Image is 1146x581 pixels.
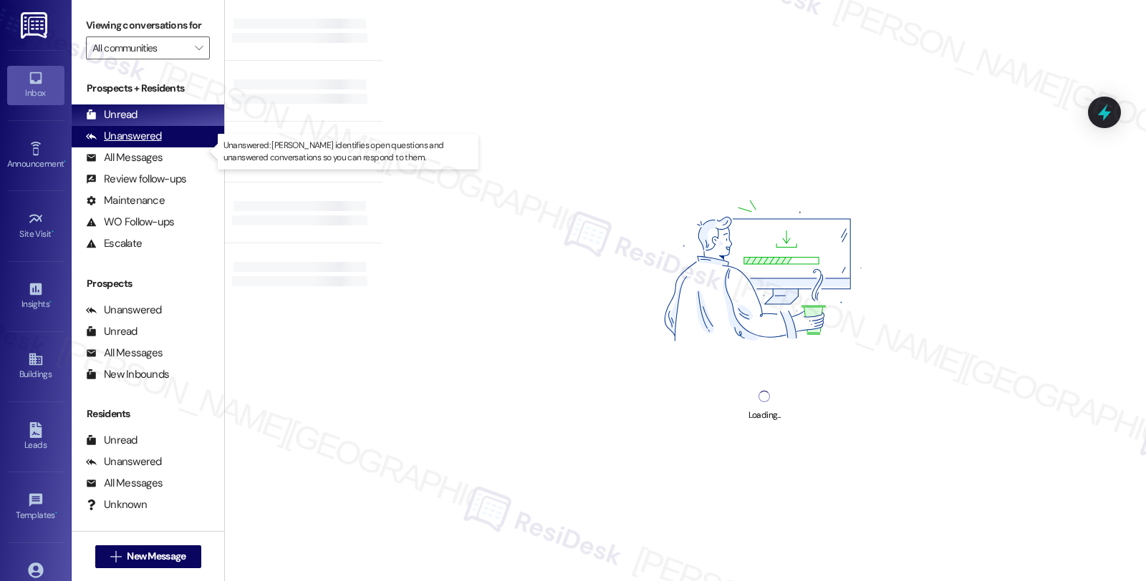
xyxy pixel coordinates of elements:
div: Review follow-ups [86,172,186,187]
a: Insights • [7,277,64,316]
span: New Message [127,549,186,564]
div: Prospects + Residents [72,81,224,96]
div: Unknown [86,497,147,512]
div: WO Follow-ups [86,215,174,230]
div: All Messages [86,346,163,361]
div: Unanswered [86,454,162,469]
div: Unread [86,324,138,339]
div: Escalate [86,236,142,251]
div: Loading... [748,408,781,423]
p: Unanswered: [PERSON_NAME] identifies open questions and unanswered conversations so you can respo... [223,140,473,164]
a: Inbox [7,66,64,104]
div: Residents [72,406,224,421]
a: Site Visit • [7,207,64,245]
div: New Inbounds [86,367,169,382]
div: All Messages [86,476,163,491]
div: Unanswered [86,303,162,318]
div: All Messages [86,150,163,165]
i:  [195,42,203,54]
div: Maintenance [86,193,165,208]
label: Viewing conversations for [86,14,210,36]
a: Templates • [7,488,64,527]
i:  [110,551,121,562]
span: • [52,227,54,237]
div: Unread [86,107,138,122]
a: Leads [7,418,64,456]
span: • [55,508,57,518]
button: New Message [95,545,201,568]
img: ResiDesk Logo [21,12,50,39]
a: Buildings [7,347,64,386]
span: • [49,297,52,307]
span: • [64,157,66,167]
div: Unread [86,433,138,448]
input: All communities [92,36,187,59]
div: Unanswered [86,129,162,144]
div: Prospects [72,276,224,291]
